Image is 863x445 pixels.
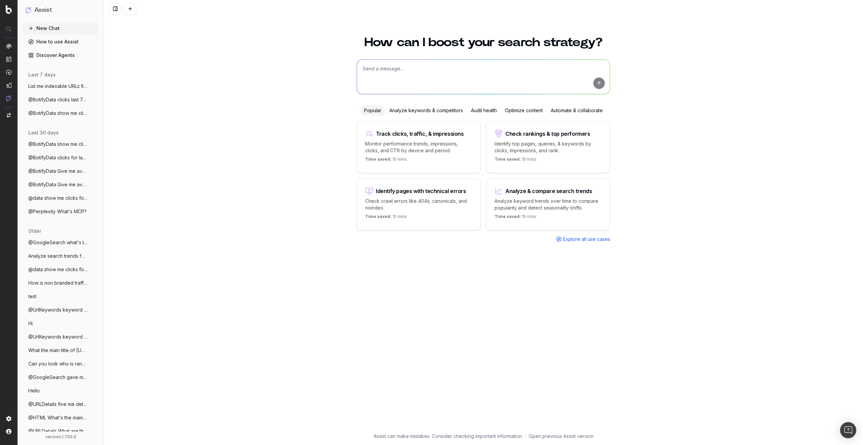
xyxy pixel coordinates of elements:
a: Explore all use cases [556,236,610,243]
p: 15 mins [495,214,536,222]
img: Activation [6,69,11,75]
button: Assist [26,5,96,15]
span: last 30 days [28,129,59,136]
div: Automate & collaborate [547,105,607,116]
span: Analyze search trends for: MCP [28,253,88,259]
span: @GoogleSearch gave me result for men clo [28,374,88,381]
div: version: 1.700.0 [26,434,96,440]
div: Identify pages with technical errors [376,188,466,194]
button: @UrlKeywords keyword for clothes for htt [23,331,98,342]
button: What the main title of [URL] [23,345,98,356]
button: @URLDetails five me details for my homep [23,399,98,410]
span: older [28,228,41,234]
span: Can you look who is ranking on Google fo [28,360,88,367]
h1: Assist [34,5,52,15]
button: Analyze search trends for: MCP [23,251,98,261]
span: @UrlKeywords keyword for clothes for htt [28,307,88,313]
button: @Perplexity What's MCP? [23,206,98,217]
button: @BotifyData show me clicks and CTR data [23,139,98,150]
span: @GoogleSearch what's the answer to the l [28,239,88,246]
img: Assist [6,95,11,101]
button: @BotifyData clicks for last 7 days [23,152,98,163]
span: Time saved: [495,157,521,162]
div: Popular [360,105,385,116]
a: Discover Agents [23,50,98,61]
img: Studio [6,83,11,88]
img: Setting [6,416,11,421]
img: My account [6,429,11,434]
p: Analyze keyword trends over time to compare popularity and detect seasonality shifts. [495,198,602,211]
a: Open previous Assist version [529,433,594,440]
p: Assist can make mistakes. Consider checking important information. [374,433,523,440]
button: How is non branded traffic trending YoY [23,278,98,288]
div: Analyze & compare search trends [505,188,592,194]
button: @BotifyData show me clicks per url [23,108,98,119]
span: @BotifyData clicks for last 7 days [28,154,88,161]
button: @data show me clicks for last 7 days [23,193,98,203]
button: @GoogleSearch what's the answer to the l [23,237,98,248]
button: @BotifyData Give me avg links per pagety [23,166,98,177]
img: Assist [26,7,32,13]
div: Optimize content [501,105,547,116]
span: @data show me clicks for last 7 days [28,266,88,273]
p: Monitor performance trends, impressions, clicks, and CTR by device and period. [365,140,472,154]
div: Track clicks, traffic, & impressions [376,131,464,136]
span: How is non branded traffic trending YoY [28,280,88,286]
span: @URLDetails five me details for my homep [28,401,88,408]
button: Can you look who is ranking on Google fo [23,358,98,369]
span: @UrlKeywords keyword for clothes for htt [28,333,88,340]
span: Hi [28,320,33,327]
div: Check rankings & top performers [505,131,590,136]
span: Time saved: [495,214,521,219]
span: @BotifyData show me clicks and CTR data [28,141,88,148]
button: @BotifyData Give me avg links per pagety [23,179,98,190]
span: @BotifyData Give me avg links per pagety [28,168,88,174]
img: Switch project [7,113,11,118]
span: last 7 days [28,71,56,78]
span: @Perplexity What's MCP? [28,208,87,215]
span: @data show me clicks for last 7 days [28,195,88,201]
span: Hello [28,387,40,394]
span: @HTML What's the main color in [URL] [28,414,88,421]
span: Time saved: [365,214,391,219]
button: New Chat [23,23,98,34]
button: @URLDetails What are the title, descript [23,426,98,437]
button: Hi [23,318,98,329]
button: @GoogleSearch gave me result for men clo [23,372,98,383]
span: test [28,293,36,300]
span: Explore all use cases [563,236,610,243]
p: Check crawl errors like 404s, canonicals, and noindex. [365,198,472,211]
div: Analyze keywords & competitors [385,105,467,116]
img: Intelligence [6,56,11,62]
span: @URLDetails What are the title, descript [28,428,88,435]
span: List me indexable URLs filtered on produ [28,83,88,90]
img: Botify logo [6,5,12,14]
span: @BotifyData clicks last 7 days [28,96,88,103]
p: 15 mins [365,214,407,222]
h1: How can I boost your search strategy? [357,36,610,49]
a: How to use Assist [23,36,98,47]
span: Time saved: [365,157,391,162]
button: @HTML What's the main color in [URL] [23,412,98,423]
button: List me indexable URLs filtered on produ [23,81,98,92]
button: test [23,291,98,302]
p: Identify top pages, queries, & keywords by clicks, impressions, and rank. [495,140,602,154]
button: @BotifyData clicks last 7 days [23,94,98,105]
button: @UrlKeywords keyword for clothes for htt [23,305,98,315]
div: Audit health [467,105,501,116]
button: Hello [23,385,98,396]
p: 15 mins [365,157,407,165]
span: @BotifyData Give me avg links per pagety [28,181,88,188]
button: @data show me clicks for last 7 days [23,264,98,275]
div: Open Intercom Messenger [840,422,856,438]
span: @BotifyData show me clicks per url [28,110,88,117]
p: 15 mins [495,157,536,165]
img: Analytics [6,43,11,49]
span: What the main title of [URL] [28,347,88,354]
